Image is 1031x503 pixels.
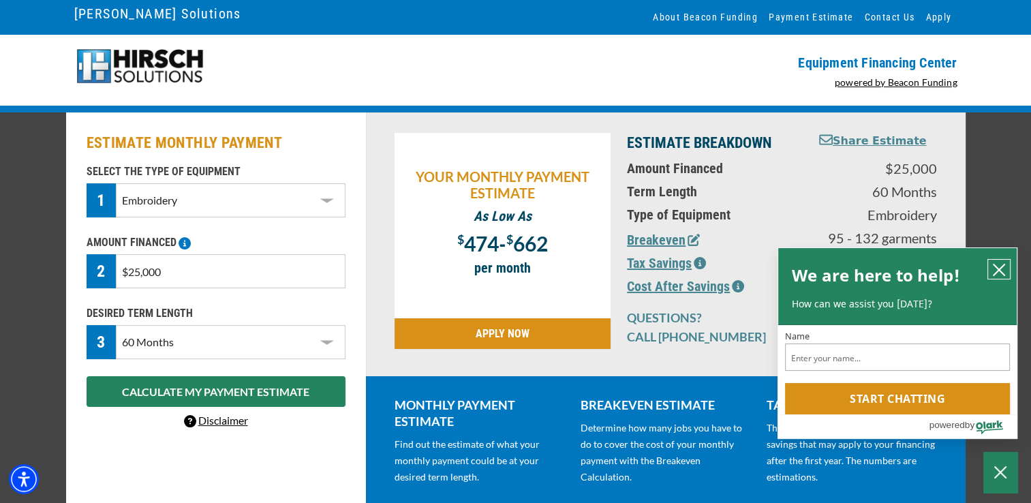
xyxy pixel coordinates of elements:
[627,160,801,177] p: Amount Financed
[767,397,936,413] p: TAX SAVINGS ESTIMATE
[817,160,936,177] p: $25,000
[792,297,1003,311] p: How can we assist you [DATE]?
[116,254,345,288] input: $
[581,397,750,413] p: BREAKEVEN ESTIMATE
[87,164,345,180] p: SELECT THE TYPE OF EQUIPMENT
[87,325,117,359] div: 3
[581,420,750,485] p: Determine how many jobs you have to do to cover the cost of your monthly payment with the Breakev...
[819,133,927,150] button: Share Estimate
[965,416,974,433] span: by
[785,344,1010,371] input: Name
[87,133,345,153] h2: ESTIMATE MONTHLY PAYMENT
[817,183,936,200] p: 60 Months
[627,230,700,250] button: Breakeven
[627,276,744,296] button: Cost After Savings
[767,420,936,485] p: This is an estimated number of tax savings that may apply to your financing after the first year....
[785,383,1010,414] button: Start chatting
[401,260,604,276] p: per month
[87,183,117,217] div: 1
[395,436,564,485] p: Find out the estimate of what your monthly payment could be at your desired term length.
[627,183,801,200] p: Term Length
[401,168,604,201] p: YOUR MONTHLY PAYMENT ESTIMATE
[988,260,1010,279] button: close chatbox
[87,254,117,288] div: 2
[817,207,936,223] p: Embroidery
[627,329,773,345] p: CALL [PHONE_NUMBER]
[627,207,801,223] p: Type of Equipment
[74,2,241,25] a: [PERSON_NAME] Solutions
[513,231,548,256] span: 662
[395,318,611,349] a: APPLY NOW
[785,332,1010,341] label: Name
[929,416,964,433] span: powered
[87,376,345,407] button: CALCULATE MY PAYMENT ESTIMATE
[401,231,604,253] p: -
[627,133,801,153] p: ESTIMATE BREAKDOWN
[792,262,960,289] h2: We are here to help!
[627,253,706,273] button: Tax Savings
[524,55,957,71] p: Equipment Financing Center
[457,232,464,247] span: $
[817,230,936,246] p: 95 - 132 garments
[929,415,1017,438] a: Powered by Olark
[983,452,1017,493] button: Close Chatbox
[87,234,345,251] p: AMOUNT FINANCED
[9,464,39,494] div: Accessibility Menu
[184,414,248,427] a: Disclaimer
[627,309,773,326] p: QUESTIONS?
[395,397,564,429] p: MONTHLY PAYMENT ESTIMATE
[506,232,513,247] span: $
[87,305,345,322] p: DESIRED TERM LENGTH
[401,208,604,224] p: As Low As
[835,76,957,88] a: powered by Beacon Funding - open in a new tab
[74,48,206,85] img: logo
[778,247,1017,440] div: olark chatbox
[464,231,499,256] span: 474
